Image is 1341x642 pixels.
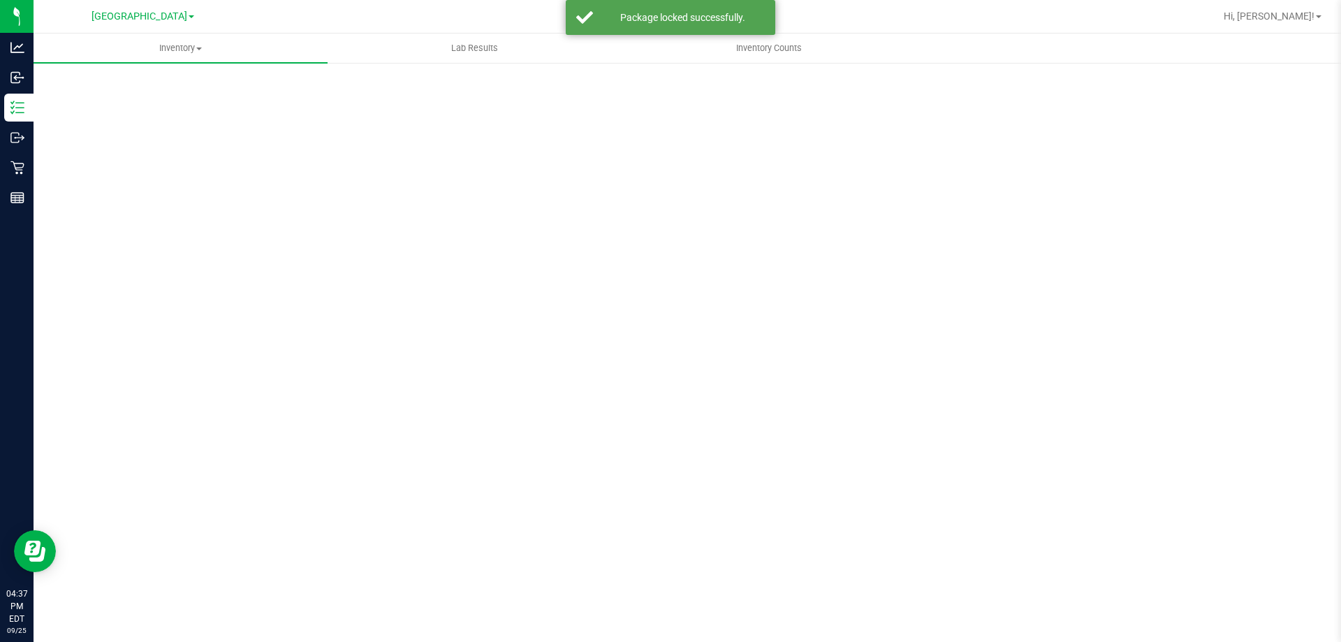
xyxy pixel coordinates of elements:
[432,42,517,54] span: Lab Results
[601,10,765,24] div: Package locked successfully.
[6,588,27,625] p: 04:37 PM EDT
[10,161,24,175] inline-svg: Retail
[6,625,27,636] p: 09/25
[10,131,24,145] inline-svg: Outbound
[14,530,56,572] iframe: Resource center
[328,34,622,63] a: Lab Results
[622,34,916,63] a: Inventory Counts
[10,101,24,115] inline-svg: Inventory
[91,10,187,22] span: [GEOGRAPHIC_DATA]
[10,41,24,54] inline-svg: Analytics
[717,42,821,54] span: Inventory Counts
[34,42,328,54] span: Inventory
[1224,10,1314,22] span: Hi, [PERSON_NAME]!
[10,71,24,85] inline-svg: Inbound
[10,191,24,205] inline-svg: Reports
[34,34,328,63] a: Inventory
